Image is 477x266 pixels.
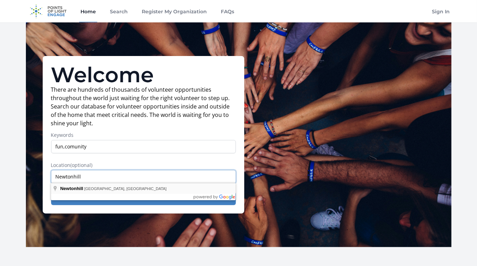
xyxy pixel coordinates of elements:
[84,187,167,191] span: [GEOGRAPHIC_DATA], [GEOGRAPHIC_DATA]
[60,186,83,191] span: Newtonhill
[51,132,236,139] label: Keywords
[71,162,93,168] span: (optional)
[51,162,236,169] label: Location
[51,85,236,127] p: There are hundreds of thousands of volunteer opportunities throughout the world just waiting for ...
[51,170,236,183] input: Enter a location
[51,64,236,85] h1: Welcome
